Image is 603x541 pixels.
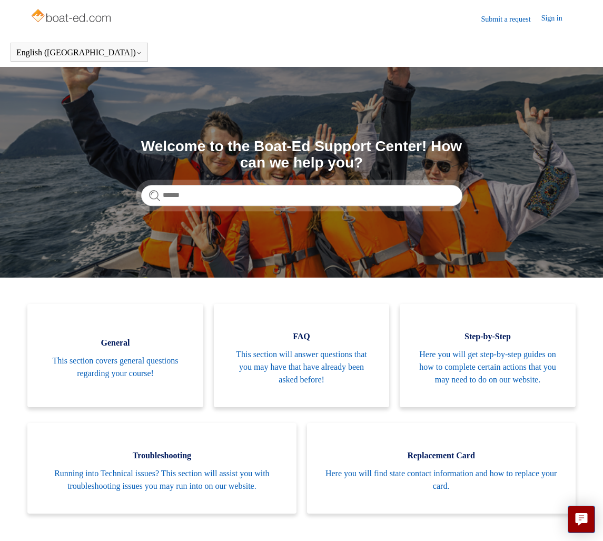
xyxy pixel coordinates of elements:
h1: Welcome to the Boat-Ed Support Center! How can we help you? [141,139,462,171]
a: General This section covers general questions regarding your course! [27,304,203,407]
a: Step-by-Step Here you will get step-by-step guides on how to complete certain actions that you ma... [400,304,576,407]
span: This section covers general questions regarding your course! [43,355,187,380]
a: Sign in [541,13,573,25]
span: Troubleshooting [43,449,280,462]
a: Replacement Card Here you will find state contact information and how to replace your card. [307,423,576,514]
span: This section will answer questions that you may have that have already been asked before! [230,348,374,386]
input: Search [141,185,462,206]
span: Replacement Card [323,449,560,462]
button: Live chat [568,506,595,533]
span: Here you will find state contact information and how to replace your card. [323,467,560,493]
span: Running into Technical issues? This section will assist you with troubleshooting issues you may r... [43,467,280,493]
span: General [43,337,187,349]
button: English ([GEOGRAPHIC_DATA]) [16,48,142,57]
a: Troubleshooting Running into Technical issues? This section will assist you with troubleshooting ... [27,423,296,514]
span: Step-by-Step [416,330,560,343]
span: FAQ [230,330,374,343]
img: Boat-Ed Help Center home page [30,6,114,27]
a: Submit a request [481,14,541,25]
a: FAQ This section will answer questions that you may have that have already been asked before! [214,304,390,407]
span: Here you will get step-by-step guides on how to complete certain actions that you may need to do ... [416,348,560,386]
